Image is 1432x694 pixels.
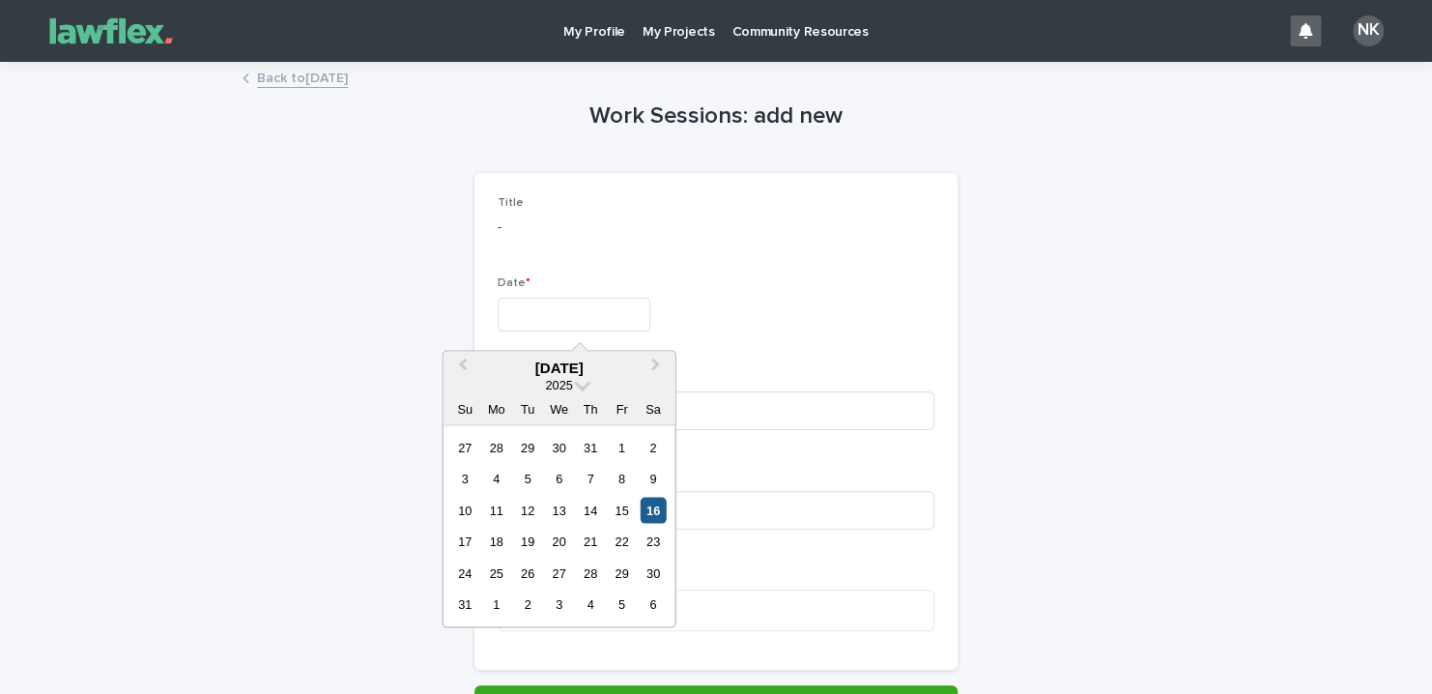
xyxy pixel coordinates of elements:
[577,592,603,618] div: Choose Thursday, September 4th, 2025
[1353,15,1384,46] div: NK
[498,277,530,289] span: Date
[546,466,572,492] div: Choose Wednesday, August 6th, 2025
[609,466,635,492] div: Choose Friday, August 8th, 2025
[640,497,666,523] div: Choose Saturday, August 16th, 2025
[474,102,958,130] h1: Work Sessions: add new
[483,560,509,586] div: Choose Monday, August 25th, 2025
[452,560,478,586] div: Choose Sunday, August 24th, 2025
[577,466,603,492] div: Choose Thursday, August 7th, 2025
[515,466,541,492] div: Choose Tuesday, August 5th, 2025
[483,592,509,618] div: Choose Monday, September 1st, 2025
[640,560,666,586] div: Choose Saturday, August 30th, 2025
[609,396,635,422] div: Fr
[483,396,509,422] div: Mo
[546,592,572,618] div: Choose Wednesday, September 3rd, 2025
[515,529,541,555] div: Choose Tuesday, August 19th, 2025
[515,560,541,586] div: Choose Tuesday, August 26th, 2025
[609,560,635,586] div: Choose Friday, August 29th, 2025
[609,592,635,618] div: Choose Friday, September 5th, 2025
[577,560,603,586] div: Choose Thursday, August 28th, 2025
[483,497,509,523] div: Choose Monday, August 11th, 2025
[546,396,572,422] div: We
[577,529,603,555] div: Choose Thursday, August 21st, 2025
[445,353,476,384] button: Previous Month
[546,560,572,586] div: Choose Wednesday, August 27th, 2025
[546,497,572,523] div: Choose Wednesday, August 13th, 2025
[515,592,541,618] div: Choose Tuesday, September 2nd, 2025
[609,434,635,460] div: Choose Friday, August 1st, 2025
[452,497,478,523] div: Choose Sunday, August 10th, 2025
[545,378,572,392] span: 2025
[577,434,603,460] div: Choose Thursday, July 31st, 2025
[452,529,478,555] div: Choose Sunday, August 17th, 2025
[640,466,666,492] div: Choose Saturday, August 9th, 2025
[609,529,635,555] div: Choose Friday, August 22nd, 2025
[257,66,348,88] a: Back to[DATE]
[498,197,524,209] span: Title
[515,396,541,422] div: Tu
[515,497,541,523] div: Choose Tuesday, August 12th, 2025
[577,396,603,422] div: Th
[546,529,572,555] div: Choose Wednesday, August 20th, 2025
[452,466,478,492] div: Choose Sunday, August 3rd, 2025
[546,434,572,460] div: Choose Wednesday, July 30th, 2025
[449,432,669,621] div: month 2025-08
[483,466,509,492] div: Choose Monday, August 4th, 2025
[452,434,478,460] div: Choose Sunday, July 27th, 2025
[640,396,666,422] div: Sa
[640,592,666,618] div: Choose Saturday, September 6th, 2025
[483,529,509,555] div: Choose Monday, August 18th, 2025
[39,12,184,50] img: Gnvw4qrBSHOAfo8VMhG6
[577,497,603,523] div: Choose Thursday, August 14th, 2025
[483,434,509,460] div: Choose Monday, July 28th, 2025
[643,353,673,384] button: Next Month
[452,396,478,422] div: Su
[640,434,666,460] div: Choose Saturday, August 2nd, 2025
[452,592,478,618] div: Choose Sunday, August 31st, 2025
[498,217,934,238] p: -
[609,497,635,523] div: Choose Friday, August 15th, 2025
[444,359,675,376] div: [DATE]
[640,529,666,555] div: Choose Saturday, August 23rd, 2025
[515,434,541,460] div: Choose Tuesday, July 29th, 2025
